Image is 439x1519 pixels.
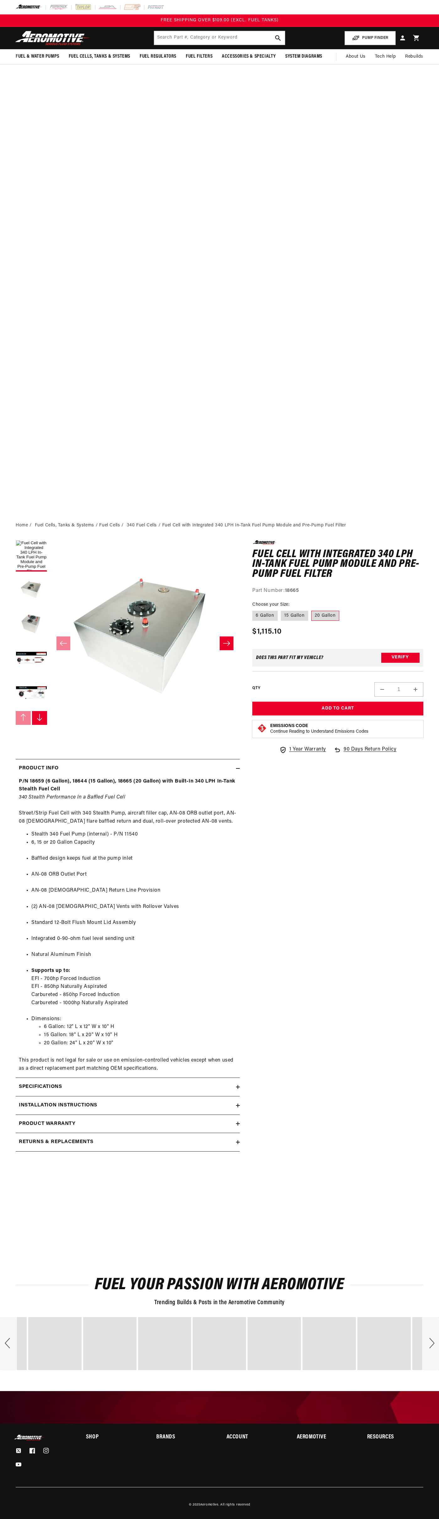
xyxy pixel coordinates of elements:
[281,611,308,621] label: 15 Gallon
[16,1096,240,1115] summary: Installation Instructions
[44,1023,237,1031] li: 6 Gallon: 12" L x 12" W x 10" H
[281,49,327,64] summary: System Diagrams
[19,1101,97,1110] h2: Installation Instructions
[217,49,281,64] summary: Accessories & Specialty
[31,839,237,855] li: 6, 15 or 20 Gallon Capacity
[140,53,176,60] span: Fuel Regulators
[31,967,237,1015] li: EFI - 700hp Forced Induction EFI - 850hp Naturally Aspirated Carbureted - 850hp Forced Induction ...
[220,636,233,650] button: Slide right
[357,1317,411,1370] div: image number 16
[375,53,396,60] span: Tech Help
[32,711,47,725] button: Slide right
[31,887,237,903] li: AN-08 [DEMOGRAPHIC_DATA] Return Line Provision
[16,522,28,529] a: Home
[370,49,400,64] summary: Tech Help
[16,53,59,60] span: Fuel & Water Pumps
[186,53,212,60] span: Fuel Filters
[270,729,368,735] p: Continue Reading to Understand Emissions Codes
[31,855,237,871] li: Baffled design keeps fuel at the pump inlet
[44,1031,237,1039] li: 15 Gallon: 18" L x 20" W x 10" H
[334,746,397,760] a: 90 Days Return Policy
[422,1317,439,1370] div: Next
[346,54,366,59] span: About Us
[252,550,423,579] h1: Fuel Cell with Integrated 340 LPH In-Tank Fuel Pump Module and Pre-Pump Fuel Filter
[367,1435,423,1440] summary: Resources
[16,711,31,725] button: Slide left
[405,53,423,60] span: Rebuilds
[138,1317,191,1370] div: image number 12
[156,1435,212,1440] summary: Brands
[189,1503,219,1506] small: © 2025 .
[16,678,47,709] button: Load image 5 in gallery view
[248,1317,301,1370] div: image number 14
[154,1300,285,1306] span: Trending Builds & Posts in the Aeromotive Community
[193,1317,246,1370] div: image number 13
[270,723,368,735] button: Emissions CodeContinue Reading to Understand Emissions Codes
[16,1133,240,1151] summary: Returns & replacements
[11,49,64,64] summary: Fuel & Water Pumps
[135,49,181,64] summary: Fuel Regulators
[16,1115,240,1133] summary: Product warranty
[16,540,240,746] media-gallery: Gallery Viewer
[13,31,92,45] img: Aeromotive
[35,522,99,529] li: Fuel Cells, Tanks & Systems
[227,1435,283,1440] summary: Account
[16,522,423,529] nav: breadcrumbs
[19,1138,93,1146] h2: Returns & replacements
[16,1278,423,1292] h2: Fuel Your Passion with Aeromotive
[19,764,58,773] h2: Product Info
[28,1317,82,1370] div: Photo from a Shopper
[302,1317,356,1370] div: Photo from a Shopper
[16,575,47,606] button: Load image 2 in gallery view
[285,53,322,60] span: System Diagrams
[19,1120,76,1128] h2: Product warranty
[19,779,235,792] strong: P/N 18659 (6 Gallon), 18644 (15 Gallon), 18665 (20 Gallon) with Built-In 340 LPH In-Tank Stealth ...
[31,871,237,887] li: AN-08 ORB Outlet Port
[270,724,308,728] strong: Emissions Code
[248,1317,301,1370] div: Photo from a Shopper
[31,1015,237,1047] li: Dimensions:
[19,1083,62,1091] h2: Specifications
[181,49,217,64] summary: Fuel Filters
[31,935,237,951] li: Integrated 0-90-ohm fuel level sending unit
[99,522,125,529] li: Fuel Cells
[311,611,339,621] label: 20 Gallon
[16,1078,240,1096] summary: Specifications
[252,611,278,621] label: 6 Gallon
[28,1317,82,1370] div: image number 10
[344,746,397,760] span: 90 Days Return Policy
[56,636,70,650] button: Slide left
[220,1503,250,1506] small: All rights reserved
[252,601,290,608] legend: Choose your Size:
[86,1435,142,1440] summary: Shop
[252,626,282,637] span: $1,115.10
[257,723,267,733] img: Emissions code
[161,18,279,23] span: FREE SHIPPING OVER $109.00 (EXCL. FUEL TANKS)
[271,31,285,45] button: search button
[13,1435,45,1441] img: Aeromotive
[341,49,370,64] a: About Us
[16,540,47,572] button: Load image 1 in gallery view
[285,588,299,593] strong: 18665
[289,746,326,754] span: 1 Year Warranty
[44,1039,237,1047] li: 20 Gallon: 24" L x 20" W x 10"
[222,53,276,60] span: Accessories & Specialty
[252,587,423,595] div: Part Number:
[381,653,420,663] button: Verify
[31,951,237,967] li: Natural Aluminum Finish
[252,702,423,716] button: Add to Cart
[64,49,135,64] summary: Fuel Cells, Tanks & Systems
[31,919,237,935] li: Standard 12-Bolt Flush Mount Lid Assembly
[19,1057,237,1073] p: This product is not legal for sale or use on emission-controlled vehicles except when used as a d...
[200,1503,218,1506] a: Aeromotive
[400,49,428,64] summary: Rebuilds
[19,795,126,800] em: 340 Stealth Performance In a Baffled Fuel Cell
[16,644,47,675] button: Load image 4 in gallery view
[138,1317,191,1370] div: Photo from a Shopper
[252,686,260,691] label: QTY
[16,609,47,641] button: Load image 3 in gallery view
[297,1435,353,1440] summary: Aeromotive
